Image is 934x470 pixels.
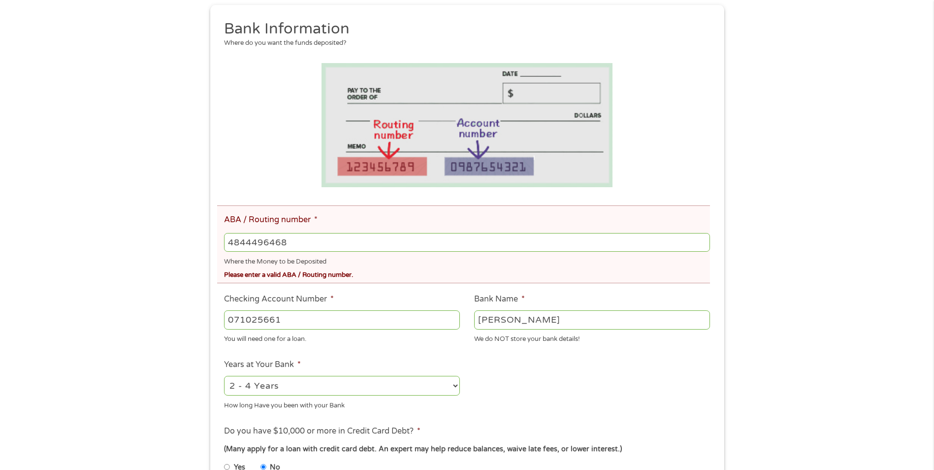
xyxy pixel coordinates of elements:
[224,254,709,267] div: Where the Money to be Deposited
[224,233,709,252] input: 263177916
[224,444,709,455] div: (Many apply for a loan with credit card debt. An expert may help reduce balances, waive late fees...
[474,331,710,344] div: We do NOT store your bank details!
[474,294,525,304] label: Bank Name
[224,294,334,304] label: Checking Account Number
[224,38,703,48] div: Where do you want the funds deposited?
[224,360,301,370] label: Years at Your Bank
[224,398,460,411] div: How long Have you been with your Bank
[224,426,420,436] label: Do you have $10,000 or more in Credit Card Debt?
[224,267,709,280] div: Please enter a valid ABA / Routing number.
[224,215,318,225] label: ABA / Routing number
[322,63,613,188] img: Routing number location
[224,19,703,39] h2: Bank Information
[224,310,460,329] input: 345634636
[224,331,460,344] div: You will need one for a loan.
